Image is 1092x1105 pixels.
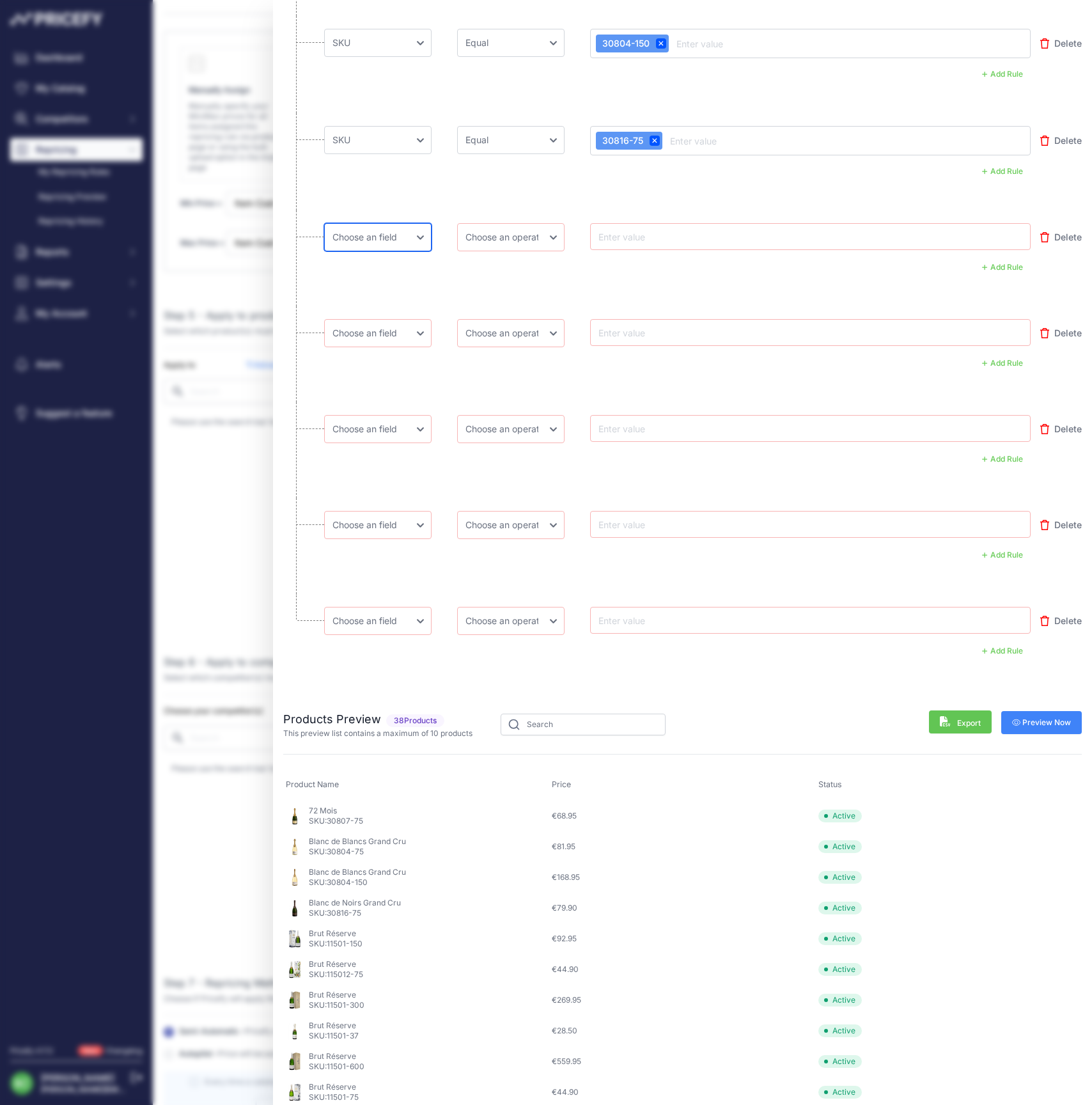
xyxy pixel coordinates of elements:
[818,840,862,853] span: Active
[557,872,580,882] span: 168.95
[1054,615,1082,627] span: Delete
[557,995,581,1005] span: 269.95
[818,902,862,914] span: Active
[309,990,364,1000] p: Brut Réserve
[309,867,406,877] p: Blanc de Blancs Grand Cru
[501,714,666,735] input: Search
[557,934,577,943] span: 92.95
[557,1026,577,1035] span: 28.50
[1040,128,1082,153] button: Delete
[1054,519,1082,531] span: Delete
[552,842,575,851] span: €
[309,1000,364,1010] p: SKU:
[552,903,577,913] span: €
[974,66,1031,82] button: Add Rule
[552,811,577,820] span: €
[818,810,862,822] span: Active
[327,969,363,979] span: 115012-75
[1054,37,1082,50] span: Delete
[818,780,842,789] span: Status
[309,1092,359,1102] p: SKU:
[552,1056,581,1066] span: €
[596,325,698,340] input: Enter value
[552,1026,577,1035] span: €
[309,847,406,857] p: SKU:
[1040,224,1082,250] button: Delete
[309,1051,364,1062] p: Brut Réserve
[309,1062,364,1072] p: SKU:
[974,547,1031,563] button: Add Rule
[557,1087,579,1097] span: 44.90
[557,1056,581,1066] span: 559.95
[974,355,1031,372] button: Add Rule
[309,1082,359,1092] p: Brut Réserve
[557,964,579,974] span: 44.90
[394,716,404,726] span: 38
[327,1062,364,1071] span: 11501-600
[1054,231,1082,244] span: Delete
[596,613,698,628] input: Enter value
[552,995,581,1005] span: €
[327,847,364,856] span: 30804-75
[327,939,363,948] span: 11501-150
[552,872,580,882] span: €
[557,811,577,820] span: 68.95
[309,836,406,847] p: Blanc de Blancs Grand Cru
[309,816,363,826] p: SKU:
[283,710,472,728] h2: Products Preview
[327,877,368,887] span: 30804-150
[818,1086,862,1099] span: Active
[1054,327,1082,340] span: Delete
[674,36,776,51] input: Enter value
[1040,512,1082,538] button: Delete
[552,1087,579,1097] span: €
[1001,711,1082,734] button: Preview Now
[309,969,363,980] p: SKU:
[818,1055,862,1068] span: Active
[598,134,643,147] span: 30816-75
[309,959,363,969] p: Brut Réserve
[974,643,1031,659] button: Add Rule
[940,716,981,728] span: Export
[557,903,577,913] span: 79.90
[327,816,363,826] span: 30807-75
[1040,320,1082,346] button: Delete
[286,780,339,789] span: Product Name
[552,780,571,789] span: Price
[974,451,1031,467] button: Add Rule
[1054,423,1082,435] span: Delete
[596,229,698,244] input: Enter value
[974,163,1031,180] button: Add Rule
[309,939,363,949] p: SKU:
[929,710,992,733] button: Export
[1012,717,1072,728] span: Preview Now
[818,994,862,1007] span: Active
[309,898,401,908] p: Blanc de Noirs Grand Cru
[818,1024,862,1037] span: Active
[1054,134,1082,147] span: Delete
[327,908,361,918] span: 30816-75
[818,871,862,884] span: Active
[309,1031,359,1041] p: SKU:
[327,1031,359,1040] span: 11501-37
[552,964,579,974] span: €
[1040,608,1082,634] button: Delete
[818,932,862,945] span: Active
[974,259,1031,276] button: Add Rule
[283,728,472,739] p: This preview list contains a maximum of 10 products
[327,1000,364,1010] span: 11501-300
[596,517,698,532] input: Enter value
[386,714,444,727] span: Products
[557,842,575,851] span: 81.95
[667,133,770,148] input: Enter value
[598,37,650,50] span: 30804-150
[818,963,862,976] span: Active
[552,934,577,943] span: €
[1040,31,1082,56] button: Delete
[596,421,698,436] input: Enter value
[1040,416,1082,442] button: Delete
[309,929,363,939] p: Brut Réserve
[309,806,363,816] p: 72 Mois
[327,1092,359,1102] span: 11501-75
[309,1021,359,1031] p: Brut Réserve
